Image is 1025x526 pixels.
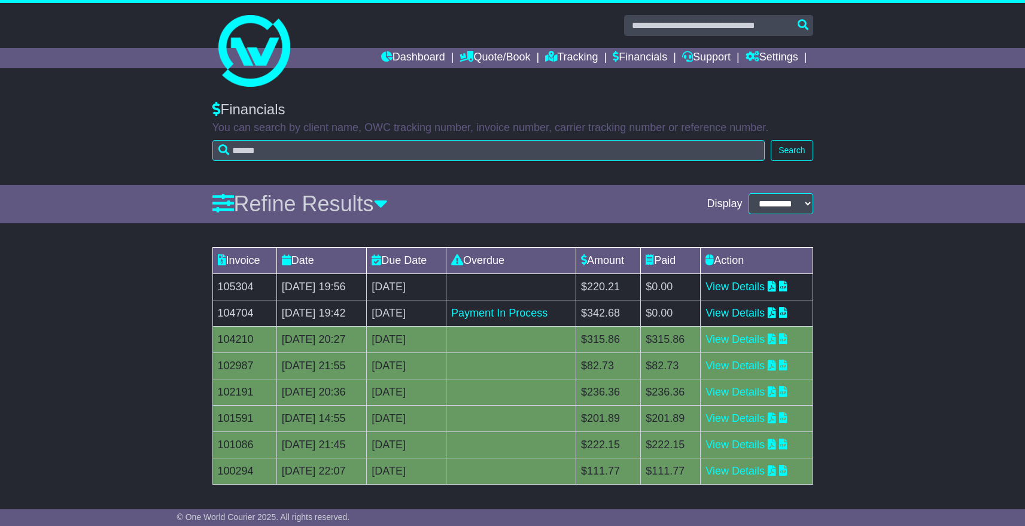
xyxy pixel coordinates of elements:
span: Display [707,197,742,211]
td: Due Date [367,247,446,273]
td: [DATE] [367,405,446,431]
td: Overdue [446,247,576,273]
td: [DATE] 20:36 [276,379,367,405]
a: Support [682,48,731,68]
a: View Details [705,386,765,398]
a: View Details [705,412,765,424]
td: 101086 [212,431,276,458]
td: [DATE] 20:27 [276,326,367,352]
td: [DATE] [367,458,446,484]
td: 105304 [212,273,276,300]
td: $236.36 [576,379,640,405]
a: Tracking [545,48,598,68]
a: Financials [613,48,667,68]
td: $342.68 [576,300,640,326]
td: 101591 [212,405,276,431]
td: Action [701,247,813,273]
td: [DATE] 21:45 [276,431,367,458]
div: Financials [212,101,813,118]
td: 104210 [212,326,276,352]
td: [DATE] 21:55 [276,352,367,379]
td: $201.89 [576,405,640,431]
td: $222.15 [576,431,640,458]
td: Amount [576,247,640,273]
a: View Details [705,360,765,372]
td: $222.15 [641,431,701,458]
td: $111.77 [576,458,640,484]
td: [DATE] 19:42 [276,300,367,326]
td: $82.73 [641,352,701,379]
td: $0.00 [641,300,701,326]
td: [DATE] 14:55 [276,405,367,431]
td: [DATE] [367,379,446,405]
td: Date [276,247,367,273]
td: [DATE] [367,431,446,458]
td: [DATE] [367,352,446,379]
td: [DATE] 19:56 [276,273,367,300]
td: 104704 [212,300,276,326]
td: $0.00 [641,273,701,300]
a: View Details [705,307,765,319]
a: View Details [705,333,765,345]
td: [DATE] 22:07 [276,458,367,484]
td: Invoice [212,247,276,273]
td: 102191 [212,379,276,405]
div: Payment In Process [451,305,571,321]
td: 100294 [212,458,276,484]
td: $201.89 [641,405,701,431]
td: $315.86 [641,326,701,352]
td: $111.77 [641,458,701,484]
td: [DATE] [367,326,446,352]
a: View Details [705,465,765,477]
a: Refine Results [212,191,388,216]
a: Settings [746,48,798,68]
span: © One World Courier 2025. All rights reserved. [177,512,350,522]
td: $236.36 [641,379,701,405]
button: Search [771,140,813,161]
td: 102987 [212,352,276,379]
p: You can search by client name, OWC tracking number, invoice number, carrier tracking number or re... [212,121,813,135]
td: [DATE] [367,300,446,326]
td: [DATE] [367,273,446,300]
td: $315.86 [576,326,640,352]
a: Dashboard [381,48,445,68]
a: View Details [705,439,765,451]
a: View Details [705,281,765,293]
td: Paid [641,247,701,273]
td: $220.21 [576,273,640,300]
td: $82.73 [576,352,640,379]
a: Quote/Book [460,48,530,68]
